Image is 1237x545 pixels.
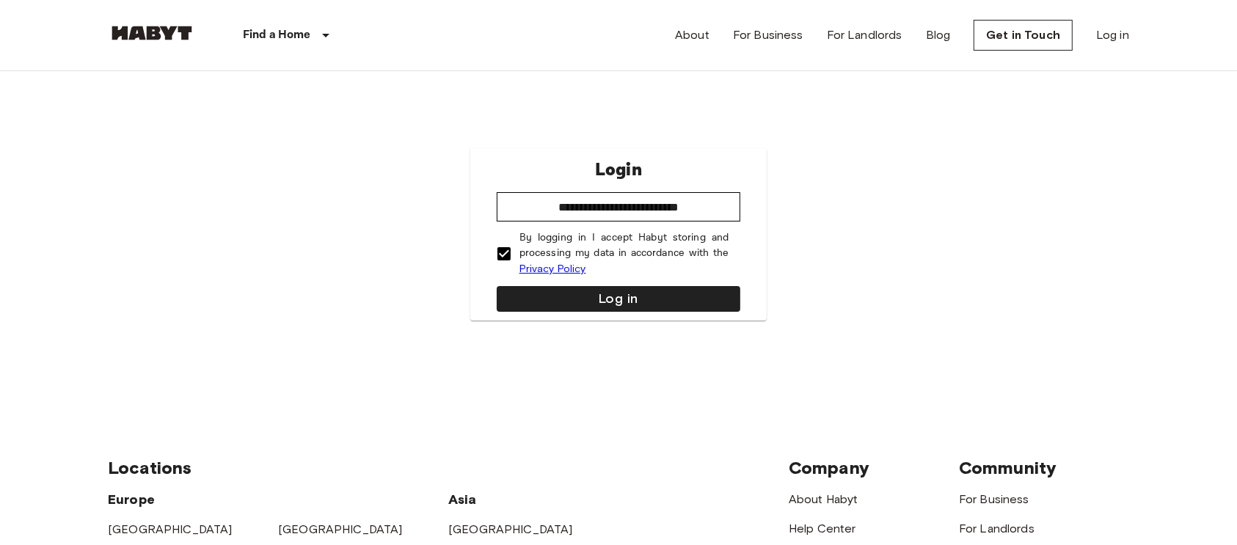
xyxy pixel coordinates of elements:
span: Asia [448,491,477,508]
a: Privacy Policy [519,263,586,275]
a: Help Center [789,522,856,535]
p: By logging in I accept Habyt storing and processing my data in accordance with the [519,230,729,277]
button: Log in [497,286,741,312]
span: Company [789,457,869,478]
a: For Landlords [827,26,902,44]
a: About [675,26,709,44]
p: Login [595,157,642,183]
a: Get in Touch [974,20,1073,51]
a: About Habyt [789,492,858,506]
span: Community [959,457,1057,478]
img: Habyt [108,26,196,40]
a: Log in [1096,26,1129,44]
a: [GEOGRAPHIC_DATA] [278,522,403,536]
a: Blog [926,26,951,44]
a: [GEOGRAPHIC_DATA] [108,522,233,536]
a: For Landlords [959,522,1035,535]
span: Europe [108,491,155,508]
a: [GEOGRAPHIC_DATA] [448,522,573,536]
a: For Business [733,26,803,44]
p: Find a Home [243,26,311,44]
span: Locations [108,457,191,478]
a: For Business [959,492,1029,506]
